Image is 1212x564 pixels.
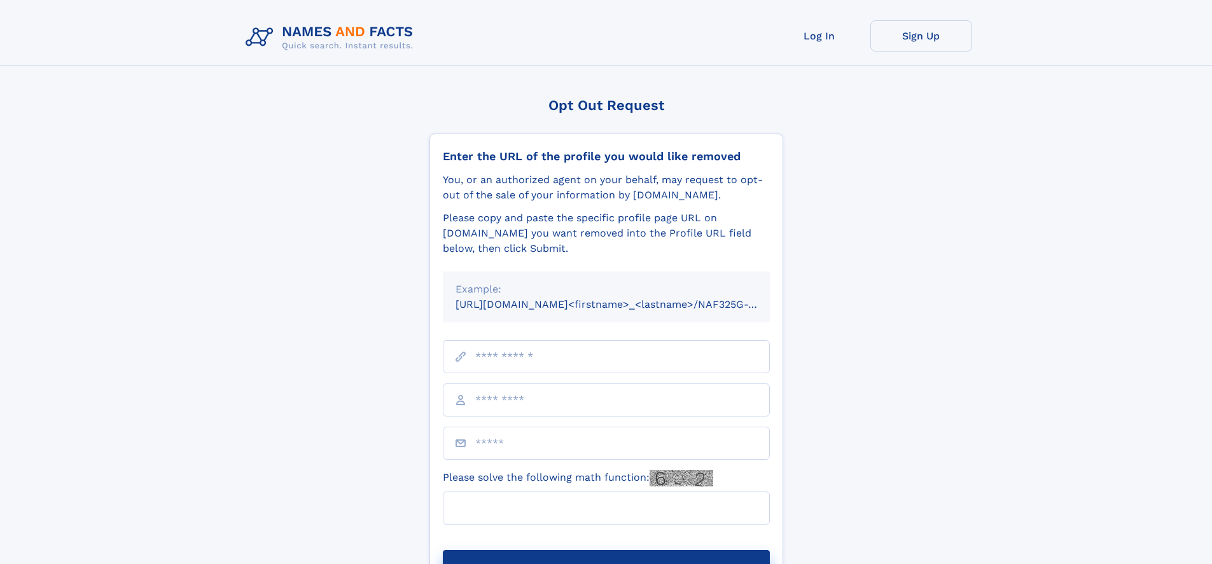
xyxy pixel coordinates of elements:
[870,20,972,52] a: Sign Up
[443,149,770,163] div: Enter the URL of the profile you would like removed
[240,20,424,55] img: Logo Names and Facts
[456,282,757,297] div: Example:
[456,298,794,310] small: [URL][DOMAIN_NAME]<firstname>_<lastname>/NAF325G-xxxxxxxx
[769,20,870,52] a: Log In
[443,172,770,203] div: You, or an authorized agent on your behalf, may request to opt-out of the sale of your informatio...
[429,97,783,113] div: Opt Out Request
[443,210,770,256] div: Please copy and paste the specific profile page URL on [DOMAIN_NAME] you want removed into the Pr...
[443,470,713,486] label: Please solve the following math function:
